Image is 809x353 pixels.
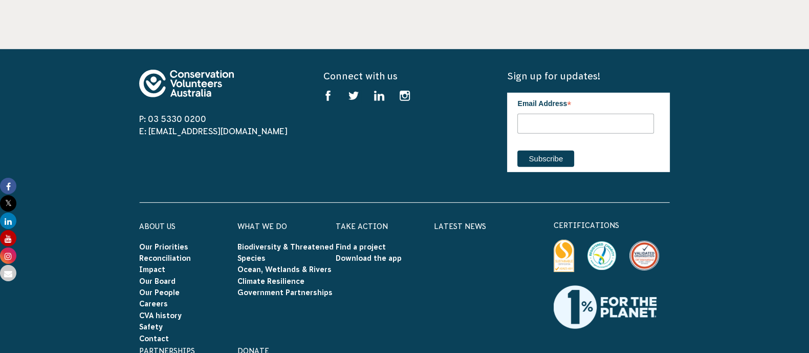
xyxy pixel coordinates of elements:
img: logo-footer.svg [139,70,234,97]
a: Find a project [336,243,386,251]
h5: Sign up for updates! [507,70,670,82]
a: Take Action [336,222,388,231]
a: CVA history [139,312,182,320]
a: What We Do [237,222,287,231]
p: certifications [554,219,670,232]
a: Careers [139,300,168,308]
a: Government Partnerships [237,288,333,297]
a: Ocean, Wetlands & Rivers [237,265,332,274]
a: Biodiversity & Threatened Species [237,243,334,262]
a: E: [EMAIL_ADDRESS][DOMAIN_NAME] [139,127,288,136]
a: Our Priorities [139,243,188,251]
input: Subscribe [517,151,574,167]
a: About Us [139,222,176,231]
a: Latest News [434,222,486,231]
a: Safety [139,323,163,331]
h5: Connect with us [323,70,486,82]
a: P: 03 5330 0200 [139,114,206,123]
a: Download the app [336,254,402,262]
label: Email Address [517,93,654,112]
a: Impact [139,265,165,274]
a: Climate Resilience [237,277,304,285]
a: Contact [139,335,169,343]
a: Reconciliation [139,254,191,262]
a: Our Board [139,277,176,285]
a: Our People [139,288,180,297]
